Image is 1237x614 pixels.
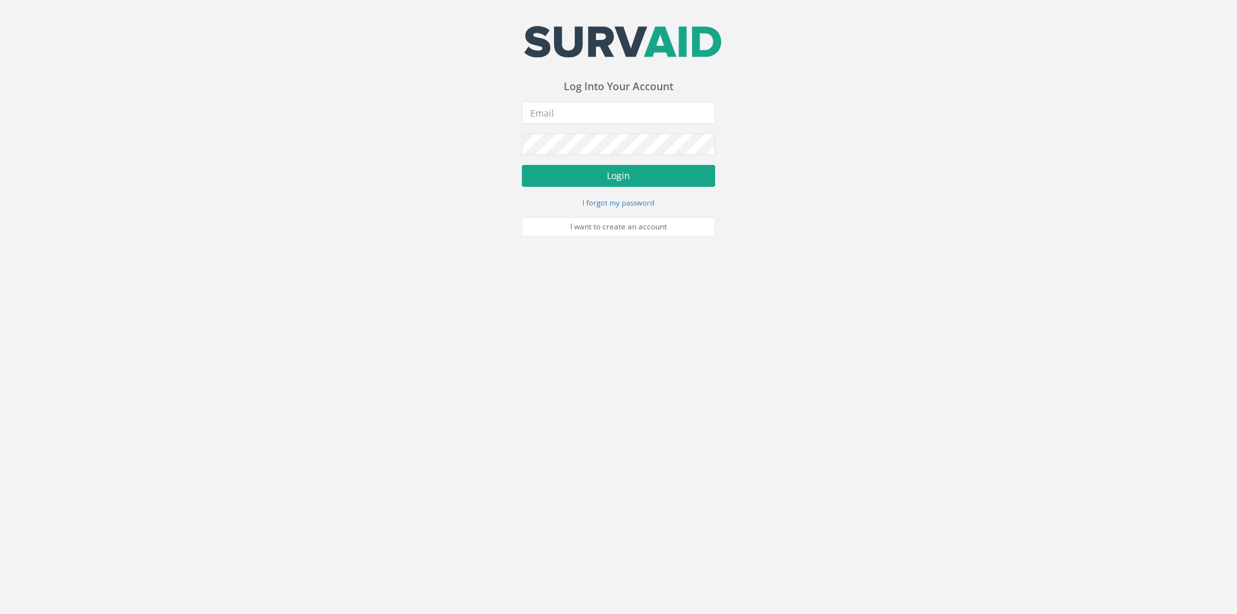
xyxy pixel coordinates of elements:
a: I forgot my password [582,197,655,208]
button: Login [522,165,715,187]
a: I want to create an account [522,217,715,236]
h3: Log Into Your Account [522,81,715,93]
small: I forgot my password [582,198,655,207]
input: Email [522,102,715,124]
